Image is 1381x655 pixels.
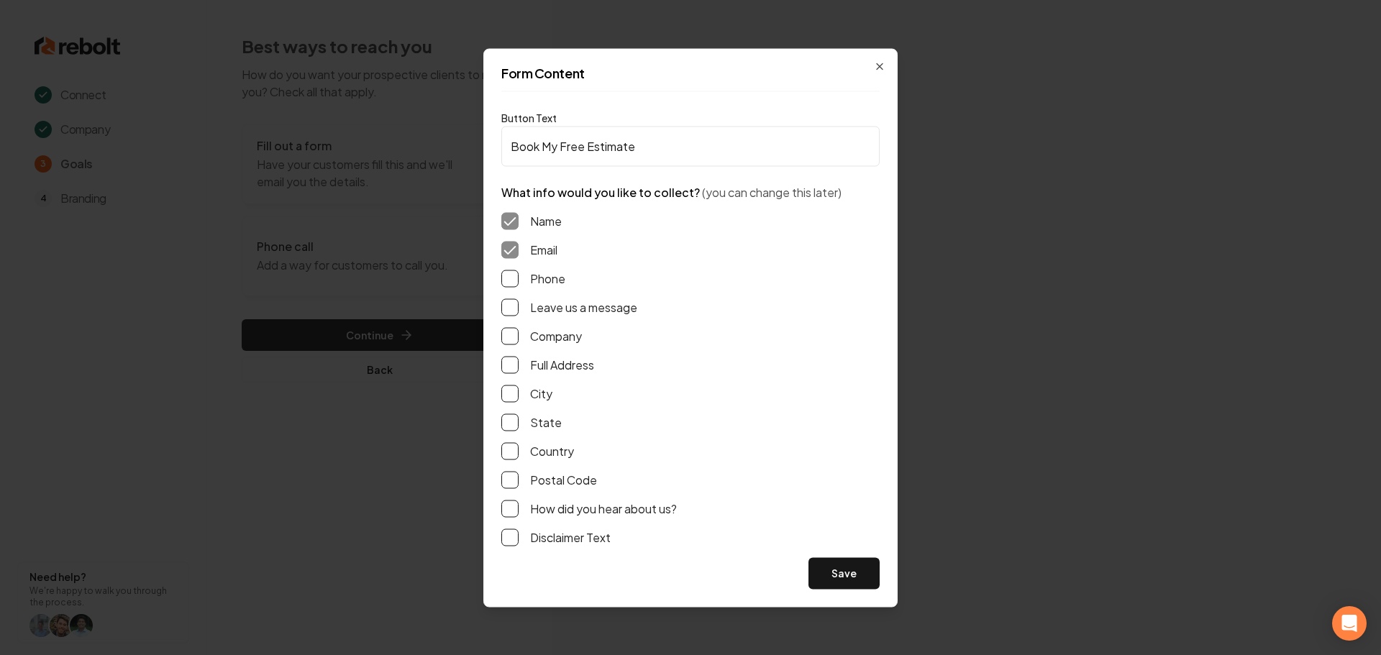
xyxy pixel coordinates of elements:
[530,442,574,459] label: Country
[530,327,582,344] label: Company
[702,184,842,199] span: (you can change this later)
[530,298,637,316] label: Leave us a message
[501,183,880,201] p: What info would you like to collect?
[530,471,597,488] label: Postal Code
[501,111,557,124] label: Button Text
[530,385,552,402] label: City
[530,241,557,258] label: Email
[530,356,594,373] label: Full Address
[808,557,880,589] button: Save
[501,66,880,79] h2: Form Content
[530,500,677,517] label: How did you hear about us?
[530,270,565,287] label: Phone
[530,413,562,431] label: State
[530,212,562,229] label: Name
[530,528,611,546] label: Disclaimer Text
[501,126,880,166] input: Button Text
